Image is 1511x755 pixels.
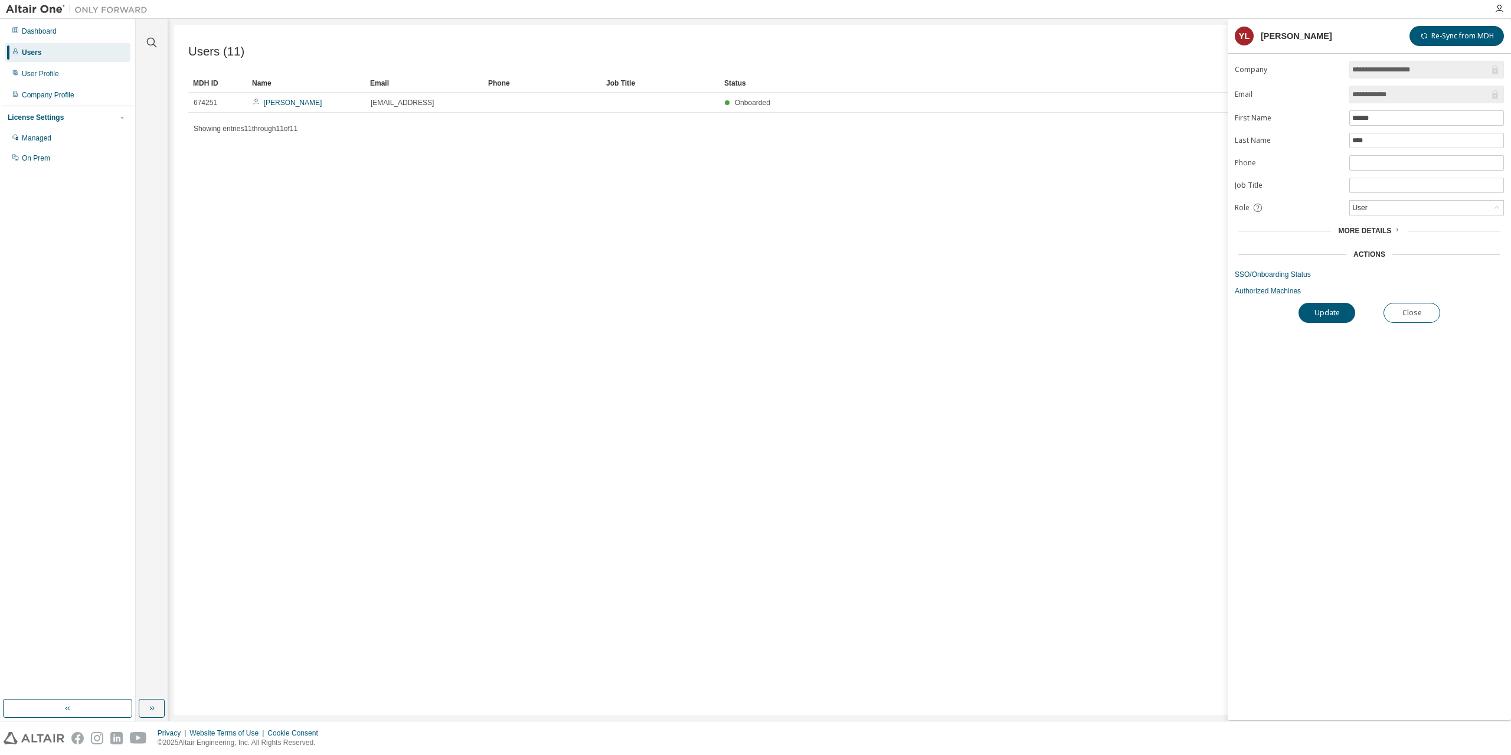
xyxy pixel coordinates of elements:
[6,4,153,15] img: Altair One
[370,74,479,93] div: Email
[22,69,59,79] div: User Profile
[130,732,147,744] img: youtube.svg
[1235,203,1250,213] span: Role
[1299,303,1355,323] button: Update
[606,74,715,93] div: Job Title
[371,98,434,107] span: [EMAIL_ADDRESS]
[1261,31,1332,41] div: [PERSON_NAME]
[22,153,50,163] div: On Prem
[1235,286,1504,296] a: Authorized Machines
[1409,26,1504,46] button: Re-Sync from MDH
[8,113,64,122] div: License Settings
[1235,158,1342,168] label: Phone
[488,74,597,93] div: Phone
[735,99,770,107] span: Onboarded
[158,728,189,738] div: Privacy
[188,45,244,58] span: Users (11)
[158,738,325,748] p: © 2025 Altair Engineering, Inc. All Rights Reserved.
[1235,181,1342,190] label: Job Title
[1338,227,1391,235] span: More Details
[1235,27,1254,45] div: YL
[1350,201,1369,214] div: User
[22,133,51,143] div: Managed
[22,90,74,100] div: Company Profile
[91,732,103,744] img: instagram.svg
[189,728,267,738] div: Website Terms of Use
[193,74,243,93] div: MDH ID
[1235,113,1342,123] label: First Name
[252,74,361,93] div: Name
[724,74,1430,93] div: Status
[1353,250,1385,259] div: Actions
[194,125,297,133] span: Showing entries 11 through 11 of 11
[22,27,57,36] div: Dashboard
[267,728,325,738] div: Cookie Consent
[1384,303,1440,323] button: Close
[4,732,64,744] img: altair_logo.svg
[194,98,217,107] span: 674251
[1235,90,1342,99] label: Email
[264,99,322,107] a: [PERSON_NAME]
[22,48,41,57] div: Users
[1235,136,1342,145] label: Last Name
[1235,270,1504,279] a: SSO/Onboarding Status
[1235,65,1342,74] label: Company
[1350,201,1503,215] div: User
[110,732,123,744] img: linkedin.svg
[71,732,84,744] img: facebook.svg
